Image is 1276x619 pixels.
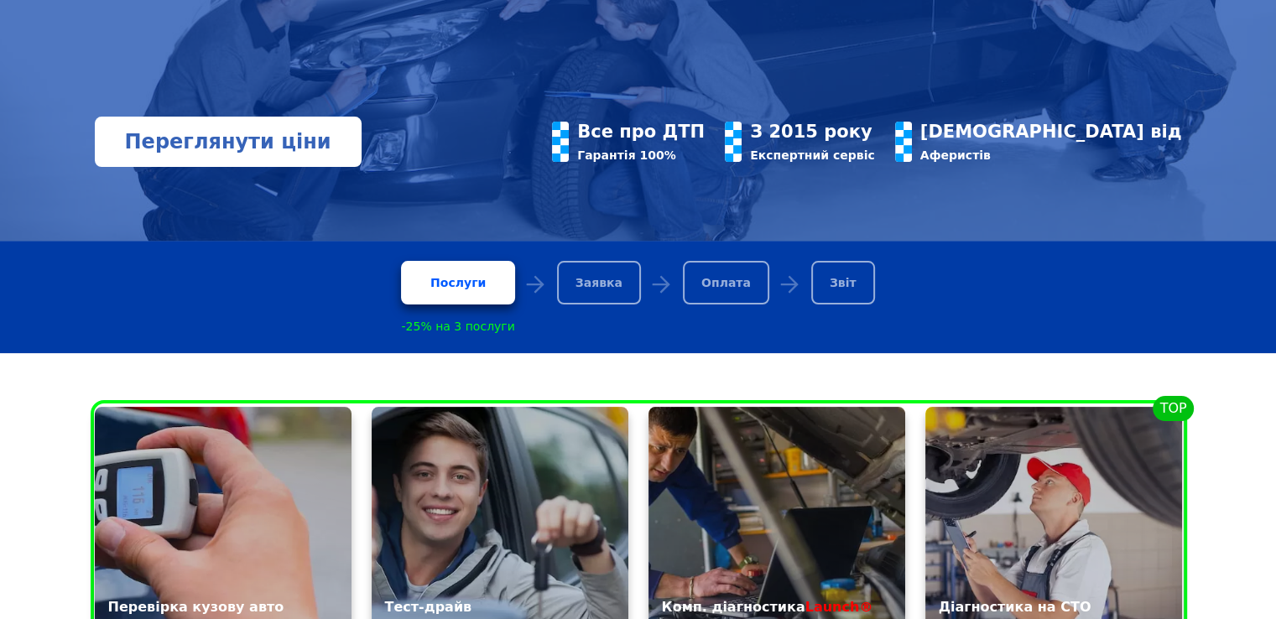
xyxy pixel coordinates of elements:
div: Гарантія 100% [577,148,705,162]
div: Все про ДТП [577,122,705,142]
span: Launch® [805,599,873,615]
div: [DEMOGRAPHIC_DATA] від [920,122,1182,142]
div: Аферистів [920,148,1182,162]
div: Звіт [811,261,875,304]
div: Діагностика на СТО [939,599,1169,615]
div: Заявка [557,261,641,304]
div: З 2015 року [750,122,875,142]
a: Переглянути ціни [95,117,362,167]
a: Послуги [401,261,514,304]
div: Тест-драйв [385,599,615,615]
div: Перевірка кузову авто [108,599,338,615]
div: -25% на 3 послуги [401,320,514,333]
div: Комп. діагностика [662,599,892,615]
div: Оплата [683,261,769,304]
div: Експертний сервіс [750,148,875,162]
